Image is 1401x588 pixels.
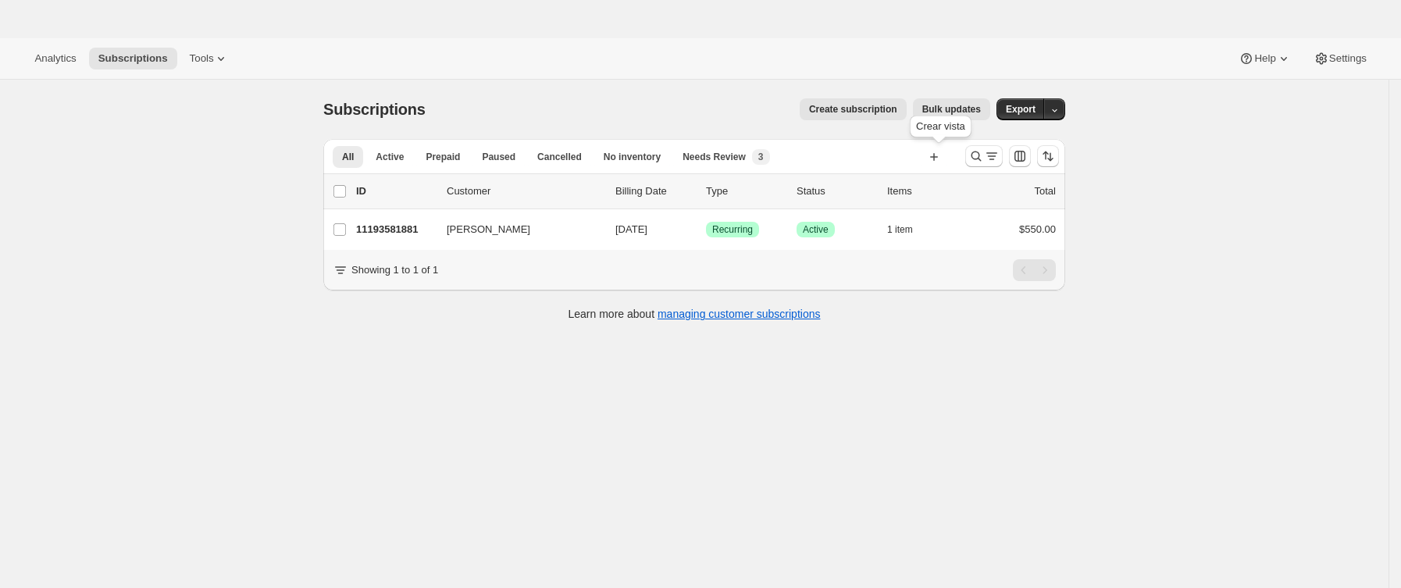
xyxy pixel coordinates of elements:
span: 1 item [887,223,913,236]
span: [PERSON_NAME] [447,222,530,237]
span: Analytics [34,52,76,65]
button: Help [1229,48,1300,69]
button: Create subscription [800,98,907,120]
button: Ordenar los resultados [1037,145,1059,167]
span: All [342,151,354,163]
button: Settings [1304,48,1376,69]
span: Subscriptions [98,52,167,65]
div: Type [706,184,784,199]
p: Learn more about [569,306,821,322]
span: Active [376,151,404,163]
span: $550.00 [1019,223,1056,235]
p: Total [1035,184,1056,199]
button: [PERSON_NAME] [437,217,594,242]
p: Customer [447,184,603,199]
span: Active [803,223,829,236]
span: Create subscription [809,103,897,116]
p: 11193581881 [356,222,434,237]
button: Buscar y filtrar resultados [965,145,1003,167]
p: Status [797,184,875,199]
span: 3 [758,151,764,163]
button: Bulk updates [913,98,990,120]
button: Export [996,98,1045,120]
span: Prepaid [426,151,460,163]
nav: Paginación [1013,259,1056,281]
p: Billing Date [615,184,693,199]
span: Tools [189,52,213,65]
button: Tools [180,48,238,69]
button: Personalizar el orden y la visibilidad de las columnas de la tabla [1009,145,1031,167]
span: Recurring [712,223,753,236]
span: [DATE] [615,223,647,235]
span: Subscriptions [323,101,426,118]
span: Export [1006,103,1036,116]
p: Showing 1 to 1 of 1 [351,262,438,278]
div: IDCustomerBilling DateTypeStatusItemsTotal [356,184,1056,199]
span: No inventory [604,151,661,163]
div: 11193581881[PERSON_NAME][DATE]LogradoRecurringLogradoActive1 item$550.00 [356,219,1056,241]
span: Bulk updates [922,103,981,116]
button: Analytics [25,48,85,69]
button: Subscriptions [88,48,176,69]
a: managing customer subscriptions [658,308,821,320]
button: 1 item [887,219,930,241]
button: Crear vista nueva [922,146,946,168]
span: Help [1254,52,1275,65]
span: Needs Review [683,151,746,163]
span: Paused [482,151,515,163]
p: ID [356,184,434,199]
span: Settings [1329,52,1367,65]
span: Cancelled [537,151,582,163]
div: Items [887,184,965,199]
